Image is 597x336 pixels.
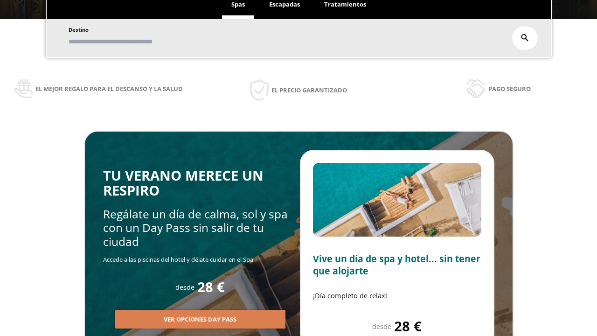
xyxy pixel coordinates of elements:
span: ¡Día completo de relax! [313,291,387,300]
img: Slide2.BHA6Qswy.webp [313,163,481,237]
span: Destino [69,26,89,33]
span: Accede a las piscinas del hotel y déjate cuidar en el Spa [103,255,253,264]
span: Vive un día de spa y hotel... sin tener que alojarte [313,252,480,277]
span: 28 € [394,319,422,334]
button: Ver opciones Day Pass [115,310,285,329]
span: Pago seguro [488,84,531,94]
span: El precio garantizado [271,85,347,95]
span: TU VERANO MERECE UN RESPIRO [103,166,264,200]
span: El mejor regalo para el descanso y la salud [35,84,183,94]
span: 28 € [197,280,225,295]
a: Ver opciones Day Pass [115,315,285,323]
span: desde [175,282,194,292]
span: Regálate un día de calma, sol y spa con un Day Pass sin salir de tu ciudad [103,206,288,249]
span: Ver opciones Day Pass [164,315,236,324]
span: desde [372,322,391,331]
